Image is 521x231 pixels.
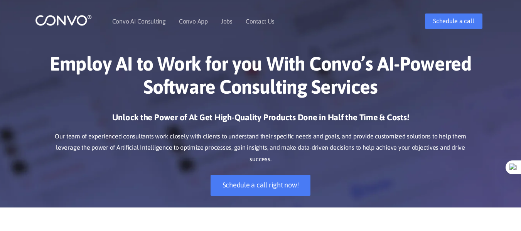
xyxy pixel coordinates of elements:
[47,112,475,129] h3: Unlock the Power of AI: Get High-Quality Products Done in Half the Time & Costs!
[35,14,92,26] img: logo_1.png
[246,18,275,24] a: Contact Us
[211,175,311,196] a: Schedule a call right now!
[179,18,208,24] a: Convo App
[221,18,233,24] a: Jobs
[112,18,166,24] a: Convo AI Consulting
[425,13,482,29] a: Schedule a call
[47,52,475,104] h1: Employ AI to Work for you With Convo’s AI-Powered Software Consulting Services
[47,131,475,165] p: Our team of experienced consultants work closely with clients to understand their specific needs ...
